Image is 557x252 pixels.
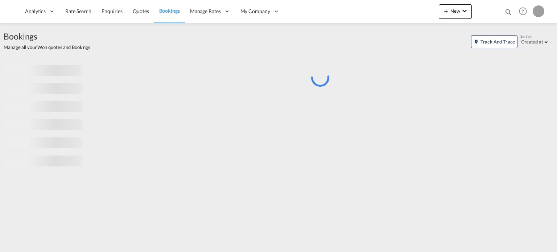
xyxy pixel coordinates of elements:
span: Bookings [4,30,90,42]
md-icon: icon-chevron-down [460,7,469,15]
span: Manage all your Won quotes and Bookings [4,44,90,50]
md-icon: icon-map-marker [474,39,479,44]
button: icon-plus 400-fgNewicon-chevron-down [439,4,472,19]
div: Created at [521,39,543,45]
span: My Company [240,8,270,15]
button: icon-map-markerTrack and Trace [471,35,517,48]
span: New [442,8,469,14]
span: Sort by [520,34,532,39]
span: Manage Rates [190,8,221,15]
md-icon: icon-plus 400-fg [442,7,450,15]
span: Quotes [133,8,149,14]
span: Help [517,5,529,17]
span: Enquiries [102,8,123,14]
span: Analytics [25,8,46,15]
span: Bookings [159,8,180,14]
span: Rate Search [65,8,91,14]
md-icon: icon-magnify [504,8,512,16]
div: icon-magnify [504,8,512,19]
div: Help [517,5,533,18]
